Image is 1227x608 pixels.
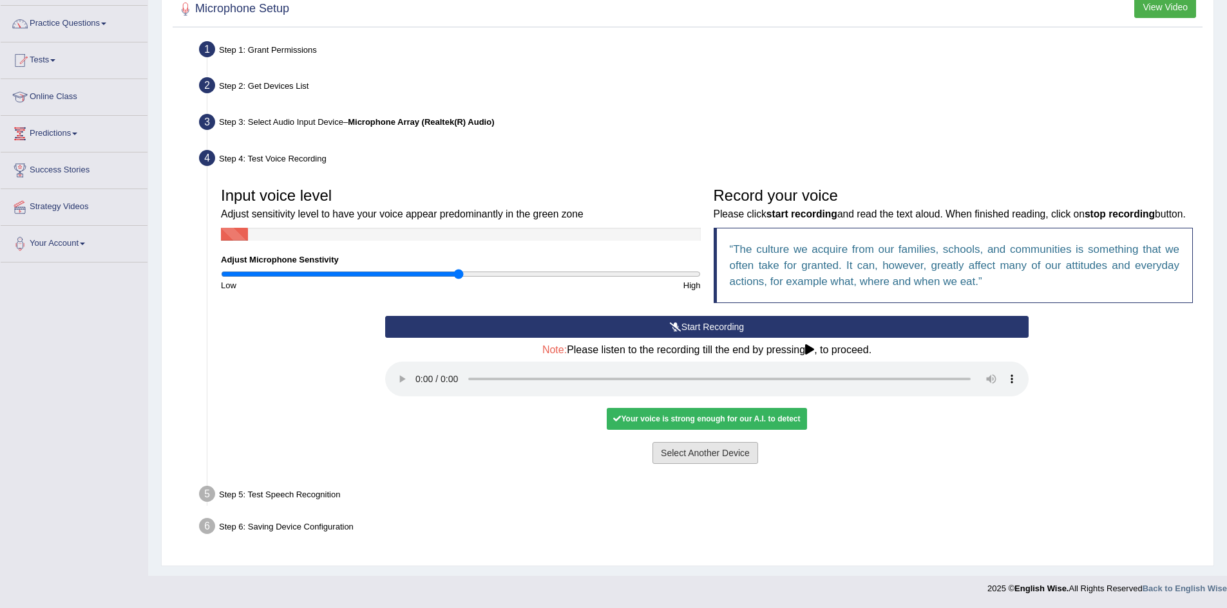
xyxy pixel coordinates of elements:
[1,152,147,185] a: Success Stories
[221,208,584,219] small: Adjust sensitivity level to have your voice appear predominantly in the green zone
[1,42,147,75] a: Tests
[714,208,1186,219] small: Please click and read the text aloud. When finished reading, click on button.
[193,37,1208,66] div: Step 1: Grant Permissions
[987,576,1227,594] div: 2025 © All Rights Reserved
[714,187,1194,221] h3: Record your voice
[1,116,147,148] a: Predictions
[221,187,701,221] h3: Input voice level
[193,146,1208,174] div: Step 4: Test Voice Recording
[1143,584,1227,593] a: Back to English Wise
[214,279,461,291] div: Low
[385,316,1029,338] button: Start Recording
[343,117,495,127] span: –
[1085,208,1155,219] b: stop recording
[766,208,837,219] b: start recording
[385,344,1029,356] h4: Please listen to the recording till the end by pressing , to proceed.
[1014,584,1069,593] strong: English Wise.
[193,73,1208,102] div: Step 2: Get Devices List
[221,253,339,266] label: Adjust Microphone Senstivity
[730,243,1180,288] q: The culture we acquire from our families, schools, and communities is something that we often tak...
[1,226,147,258] a: Your Account
[1,79,147,111] a: Online Class
[193,482,1208,510] div: Step 5: Test Speech Recognition
[607,408,806,430] div: Your voice is strong enough for our A.I. to detect
[542,344,567,355] span: Note:
[193,514,1208,542] div: Step 6: Saving Device Configuration
[461,279,707,291] div: High
[348,117,494,127] b: Microphone Array (Realtek(R) Audio)
[1,189,147,221] a: Strategy Videos
[1,6,147,38] a: Practice Questions
[652,442,758,464] button: Select Another Device
[193,110,1208,138] div: Step 3: Select Audio Input Device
